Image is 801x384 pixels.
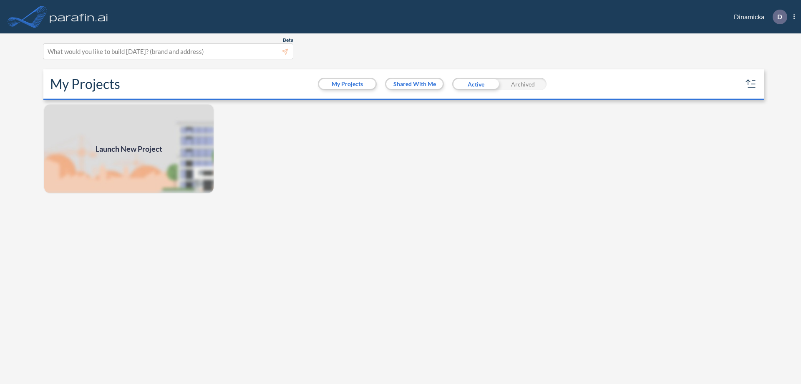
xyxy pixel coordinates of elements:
[777,13,782,20] p: D
[43,104,214,194] img: add
[43,104,214,194] a: Launch New Project
[499,78,547,90] div: Archived
[50,76,120,92] h2: My Projects
[48,8,110,25] img: logo
[452,78,499,90] div: Active
[386,79,443,89] button: Shared With Me
[96,143,162,155] span: Launch New Project
[721,10,795,24] div: Dinamicka
[283,37,293,43] span: Beta
[319,79,375,89] button: My Projects
[744,77,758,91] button: sort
